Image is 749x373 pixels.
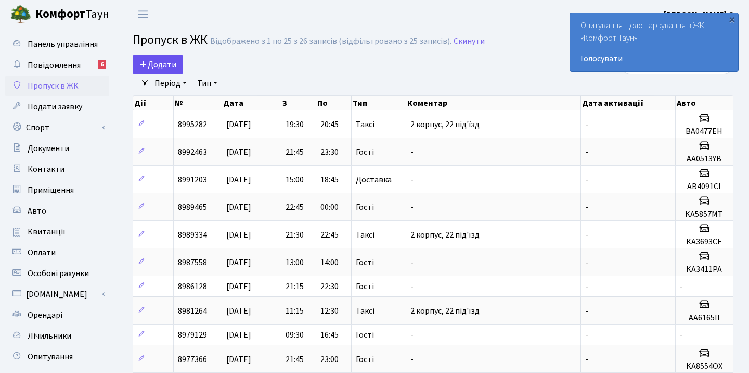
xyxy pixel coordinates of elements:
[28,226,66,238] span: Квитанції
[133,55,183,74] a: Додати
[193,74,222,92] a: Тип
[28,59,81,71] span: Повідомлення
[5,263,109,284] a: Особові рахунки
[356,176,392,184] span: Доставка
[410,202,414,213] span: -
[410,329,414,341] span: -
[356,148,374,156] span: Гості
[410,281,414,292] span: -
[28,309,62,321] span: Орендарі
[5,55,109,76] a: Повідомлення6
[28,101,82,113] span: Подати заявку
[410,229,480,241] span: 2 корпус, 22 під'їзд
[286,329,304,341] span: 09:30
[286,257,304,268] span: 13:00
[570,13,738,71] div: Опитування щодо паркування в ЖК «Комфорт Таун»
[680,281,683,292] span: -
[410,146,414,158] span: -
[5,76,109,96] a: Пропуск в ЖК
[585,229,588,241] span: -
[139,59,176,70] span: Додати
[5,346,109,367] a: Опитування
[410,174,414,185] span: -
[356,307,374,315] span: Таксі
[320,281,339,292] span: 22:30
[5,305,109,326] a: Орендарі
[226,146,251,158] span: [DATE]
[28,164,64,175] span: Контакти
[320,119,339,130] span: 20:45
[676,96,733,110] th: Авто
[352,96,406,110] th: Тип
[286,174,304,185] span: 15:00
[680,209,729,219] h5: KA5857MT
[178,229,207,241] span: 8989334
[10,4,31,25] img: logo.png
[356,282,374,291] span: Гості
[356,120,374,129] span: Таксі
[320,329,339,341] span: 16:45
[98,60,106,69] div: 6
[320,229,339,241] span: 22:45
[356,355,374,364] span: Гості
[680,362,729,371] h5: KA8554OX
[5,221,109,242] a: Квитанції
[286,119,304,130] span: 19:30
[585,354,588,365] span: -
[356,331,374,339] span: Гості
[580,53,728,65] a: Голосувати
[28,268,89,279] span: Особові рахунки
[585,257,588,268] span: -
[28,80,79,92] span: Пропуск в ЖК
[150,74,191,92] a: Період
[664,8,737,21] a: [PERSON_NAME] О.
[226,202,251,213] span: [DATE]
[226,257,251,268] span: [DATE]
[410,305,480,317] span: 2 корпус, 22 під'їзд
[178,257,207,268] span: 8987558
[28,205,46,217] span: Авто
[5,284,109,305] a: [DOMAIN_NAME]
[585,174,588,185] span: -
[5,96,109,117] a: Подати заявку
[210,36,451,46] div: Відображено з 1 по 25 з 26 записів (відфільтровано з 25 записів).
[226,305,251,317] span: [DATE]
[5,180,109,201] a: Приміщення
[585,202,588,213] span: -
[410,257,414,268] span: -
[226,119,251,130] span: [DATE]
[664,9,737,20] b: [PERSON_NAME] О.
[5,159,109,180] a: Контакти
[286,229,304,241] span: 21:30
[5,201,109,221] a: Авто
[133,96,174,110] th: Дії
[5,34,109,55] a: Панель управління
[320,146,339,158] span: 23:30
[28,330,71,342] span: Лічильники
[178,146,207,158] span: 8992463
[320,354,339,365] span: 23:00
[286,146,304,158] span: 21:45
[680,329,683,341] span: -
[585,281,588,292] span: -
[178,202,207,213] span: 8989465
[226,329,251,341] span: [DATE]
[356,203,374,212] span: Гості
[178,329,207,341] span: 8979129
[680,265,729,275] h5: KA3411РА
[585,146,588,158] span: -
[178,281,207,292] span: 8986128
[581,96,675,110] th: Дата активації
[5,117,109,138] a: Спорт
[356,258,374,267] span: Гості
[222,96,281,110] th: Дата
[680,127,729,136] h5: ВА0477ЕН
[320,257,339,268] span: 14:00
[406,96,581,110] th: Коментар
[680,154,729,164] h5: AA0513YB
[226,229,251,241] span: [DATE]
[178,119,207,130] span: 8995282
[320,202,339,213] span: 00:00
[5,326,109,346] a: Лічильники
[35,6,85,22] b: Комфорт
